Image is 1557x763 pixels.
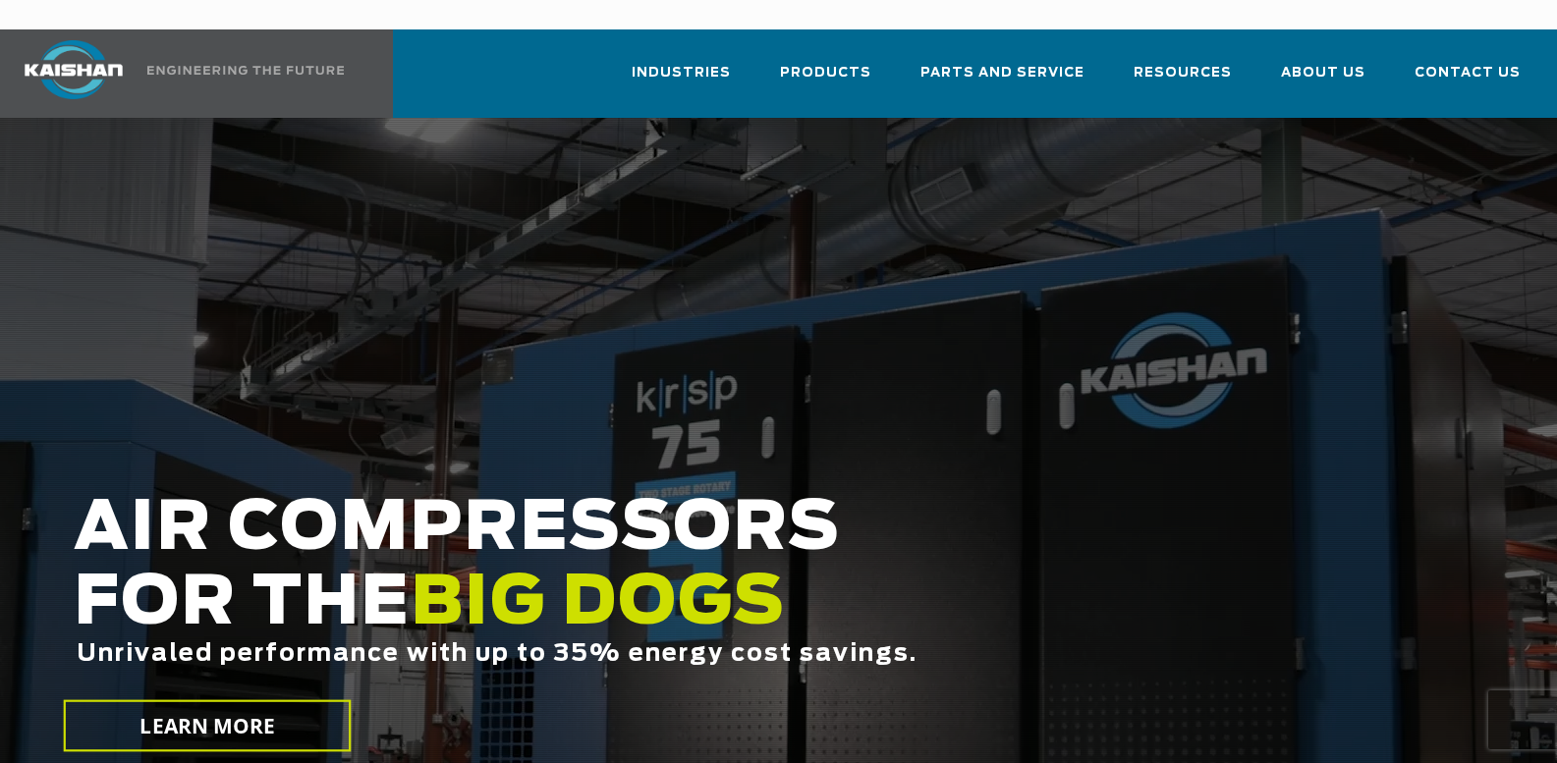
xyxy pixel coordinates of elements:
a: Industries [632,47,731,114]
span: Parts and Service [920,62,1084,84]
a: Products [780,47,871,114]
a: About Us [1281,47,1365,114]
h2: AIR COMPRESSORS FOR THE [74,492,1244,729]
a: LEARN MORE [64,700,352,752]
span: Contact Us [1415,62,1521,84]
span: Unrivaled performance with up to 35% energy cost savings. [77,642,918,666]
span: BIG DOGS [411,571,786,637]
a: Resources [1134,47,1232,114]
span: LEARN MORE [140,712,276,740]
a: Contact Us [1415,47,1521,114]
span: Resources [1134,62,1232,84]
span: Industries [632,62,731,84]
span: Products [780,62,871,84]
span: About Us [1281,62,1365,84]
a: Parts and Service [920,47,1084,114]
img: Engineering the future [147,66,344,75]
